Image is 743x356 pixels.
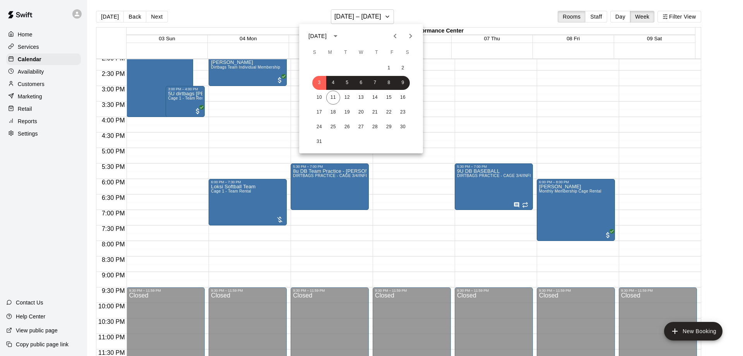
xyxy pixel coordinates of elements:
[382,120,396,134] button: 29
[326,91,340,105] button: 11
[312,91,326,105] button: 10
[382,91,396,105] button: 15
[385,45,399,60] span: Friday
[354,105,368,119] button: 20
[396,61,410,75] button: 2
[326,105,340,119] button: 18
[329,29,342,43] button: calendar view is open, switch to year view
[396,76,410,90] button: 9
[312,120,326,134] button: 24
[370,45,383,60] span: Thursday
[354,45,368,60] span: Wednesday
[396,120,410,134] button: 30
[340,91,354,105] button: 12
[382,105,396,119] button: 22
[354,91,368,105] button: 13
[326,120,340,134] button: 25
[368,105,382,119] button: 21
[396,91,410,105] button: 16
[382,61,396,75] button: 1
[354,120,368,134] button: 27
[368,120,382,134] button: 28
[323,45,337,60] span: Monday
[340,76,354,90] button: 5
[401,45,414,60] span: Saturday
[396,105,410,119] button: 23
[354,76,368,90] button: 6
[382,76,396,90] button: 8
[368,76,382,90] button: 7
[308,32,327,40] div: [DATE]
[312,105,326,119] button: 17
[368,91,382,105] button: 14
[403,28,418,44] button: Next month
[340,105,354,119] button: 19
[326,76,340,90] button: 4
[387,28,403,44] button: Previous month
[312,76,326,90] button: 3
[340,120,354,134] button: 26
[308,45,322,60] span: Sunday
[339,45,353,60] span: Tuesday
[312,135,326,149] button: 31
